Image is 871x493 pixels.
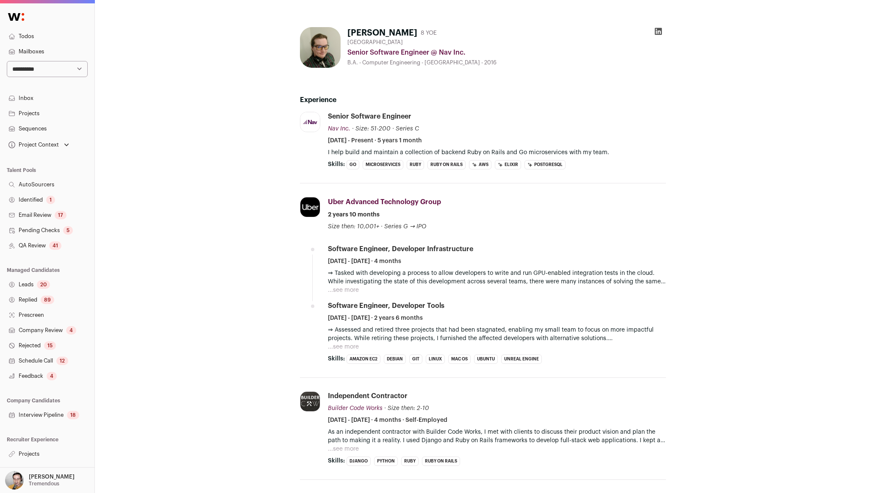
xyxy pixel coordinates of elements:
[409,355,422,364] li: Git
[524,160,566,169] li: PostgreSQL
[328,199,441,205] span: Uber Advanced Technology Group
[328,428,666,445] p: As an independent contractor with Builder Code Works, I met with clients to discuss their product...
[300,95,666,105] h2: Experience
[421,29,437,37] div: 8 YOE
[495,160,521,169] li: Elixir
[300,392,320,411] img: c693ff193e4149c384e63fc319cdd49b33c8f0b5314fe1d126dd91a118a37cfa.jpg
[469,160,491,169] li: AWS
[501,355,542,364] li: Unreal Engine
[67,411,79,419] div: 18
[374,457,398,466] li: Python
[328,301,444,310] div: Software Engineer, Developer Tools
[396,126,419,132] span: Series C
[328,355,345,363] span: Skills:
[328,244,473,254] div: Software Engineer, Developer Infrastructure
[7,141,59,148] div: Project Context
[328,269,666,286] p: ⇒ Tasked with developing a process to allow developers to write and run GPU-enabled integration t...
[328,224,379,230] span: Size then: 10,001+
[347,457,371,466] li: Django
[422,457,460,466] li: Ruby on Rails
[407,160,424,169] li: Ruby
[300,112,320,132] img: 092e5084d195440ff2b462bda863a44cd31c4373318e40c85c66a36058043df3.jpg
[300,27,341,68] img: 167755cd2a260f09e301b16b53f0ad0f915c283b2d58575ee0a1b499150df02b
[328,160,345,169] span: Skills:
[328,314,423,322] span: [DATE] - [DATE] · 2 years 6 months
[328,416,447,424] span: [DATE] - [DATE] · 4 months · Self-Employed
[29,480,59,487] p: Tremendous
[328,391,408,401] div: Independent Contractor
[328,445,359,453] button: ...see more
[46,196,55,204] div: 1
[427,160,466,169] li: Ruby on Rails
[347,355,380,364] li: Amazon EC2
[363,160,403,169] li: Microservices
[401,457,419,466] li: Ruby
[3,8,29,25] img: Wellfound
[3,471,76,490] button: Open dropdown
[37,280,50,289] div: 20
[5,471,24,490] img: 144000-medium_jpg
[384,224,426,230] span: Series G → IPO
[347,27,417,39] h1: [PERSON_NAME]
[328,343,359,351] button: ...see more
[328,136,422,145] span: [DATE] - Present · 5 years 1 month
[384,355,406,364] li: Debian
[328,457,345,465] span: Skills:
[41,296,54,304] div: 89
[300,197,320,217] img: 046b842221cc5920251103cac33a6ce6d47e344b59eb72f0d26ba0bb907e91bb.jpg
[381,222,383,231] span: ·
[44,341,56,350] div: 15
[426,355,445,364] li: Linux
[328,286,359,294] button: ...see more
[328,126,350,132] span: Nav Inc.
[66,326,76,335] div: 4
[448,355,471,364] li: Mac OS
[47,372,57,380] div: 4
[347,39,403,46] span: [GEOGRAPHIC_DATA]
[347,160,359,169] li: Go
[56,357,68,365] div: 12
[347,47,666,58] div: Senior Software Engineer @ Nav Inc.
[384,405,429,411] span: · Size then: 2-10
[328,405,383,411] span: Builder Code Works
[328,112,411,121] div: Senior Software Engineer
[328,210,380,219] span: 2 years 10 months
[328,148,666,157] p: I help build and maintain a collection of backend Ruby on Rails and Go microservices with my team.
[29,474,75,480] p: [PERSON_NAME]
[392,125,394,133] span: ·
[49,241,61,250] div: 41
[7,139,71,151] button: Open dropdown
[55,211,67,219] div: 17
[352,126,391,132] span: · Size: 51-200
[63,226,73,235] div: 5
[328,326,666,343] p: ⇒ Assessed and retired three projects that had been stagnated, enabling my small team to focus on...
[474,355,498,364] li: Ubuntu
[328,257,401,266] span: [DATE] - [DATE] · 4 months
[347,59,666,66] div: B.A. - Computer Engineering - [GEOGRAPHIC_DATA] - 2016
